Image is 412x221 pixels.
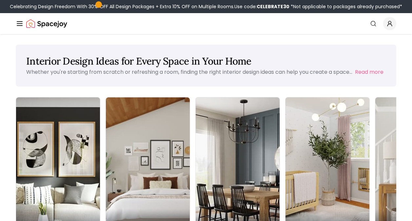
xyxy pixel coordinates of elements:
span: *Not applicable to packages already purchased* [289,3,402,10]
p: Whether you're starting from scratch or refreshing a room, finding the right interior design idea... [26,68,352,76]
b: CELEBRATE30 [257,3,289,10]
button: Read more [355,68,383,76]
img: Spacejoy Logo [26,17,67,30]
nav: Global [16,13,396,34]
a: Spacejoy [26,17,67,30]
h1: Interior Design Ideas for Every Space in Your Home [26,55,386,67]
span: Use code: [234,3,289,10]
div: Celebrating Design Freedom With 30% OFF All Design Packages + Extra 10% OFF on Multiple Rooms. [10,3,402,10]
